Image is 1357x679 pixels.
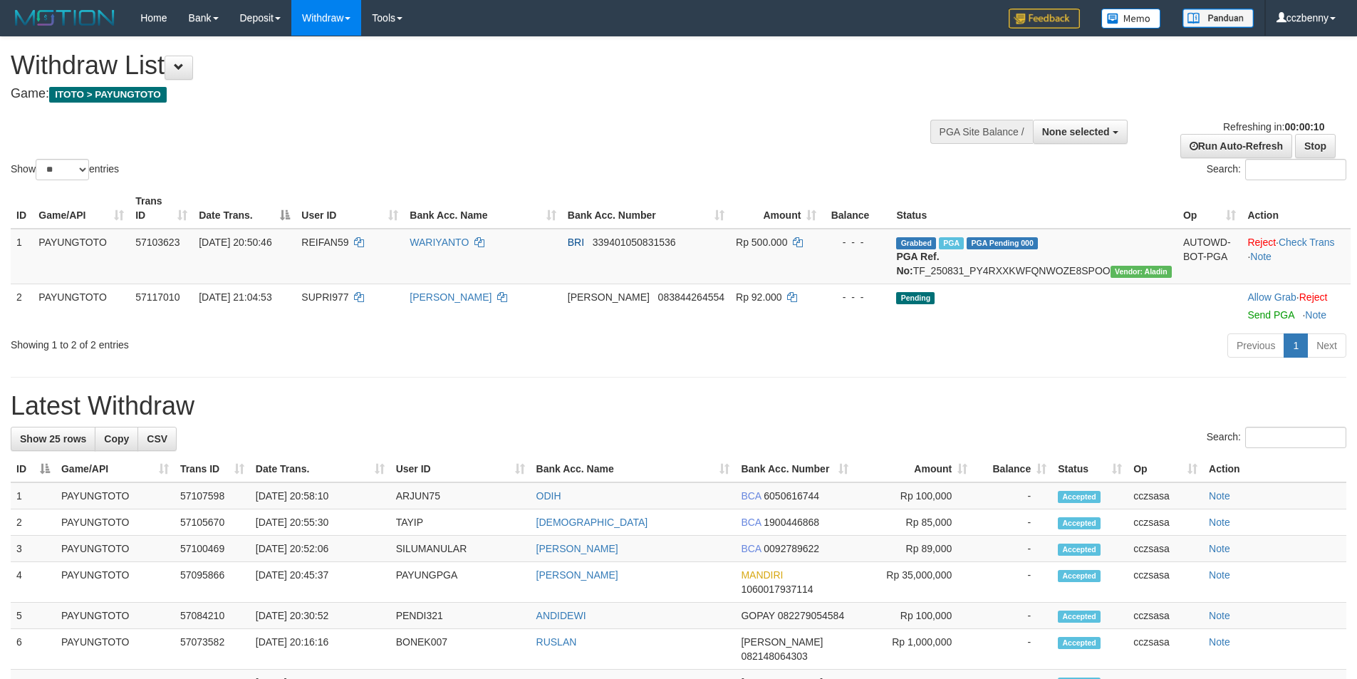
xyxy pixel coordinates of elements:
td: 1 [11,482,56,509]
td: cczsasa [1128,562,1203,603]
td: AUTOWD-BOT-PGA [1177,229,1242,284]
a: [DEMOGRAPHIC_DATA] [536,517,648,528]
span: · [1247,291,1299,303]
span: [DATE] 21:04:53 [199,291,271,303]
th: Bank Acc. Name: activate to sort column ascending [531,456,736,482]
span: Accepted [1058,544,1101,556]
td: - [973,536,1052,562]
td: 2 [11,509,56,536]
td: PAYUNGTOTO [56,536,175,562]
button: None selected [1033,120,1128,144]
span: MANDIRI [741,569,783,581]
span: None selected [1042,126,1110,138]
input: Search: [1245,159,1346,180]
span: BRI [568,237,584,248]
a: Note [1250,251,1272,262]
td: 57073582 [175,629,250,670]
th: Op: activate to sort column ascending [1177,188,1242,229]
th: Balance: activate to sort column ascending [973,456,1052,482]
td: Rp 35,000,000 [854,562,973,603]
img: Feedback.jpg [1009,9,1080,28]
h1: Latest Withdraw [11,392,1346,420]
td: 3 [11,536,56,562]
a: ODIH [536,490,561,502]
th: Balance [822,188,890,229]
td: [DATE] 20:45:37 [250,562,390,603]
b: PGA Ref. No: [896,251,939,276]
a: [PERSON_NAME] [536,569,618,581]
th: Game/API: activate to sort column ascending [33,188,130,229]
th: Game/API: activate to sort column ascending [56,456,175,482]
span: Rp 500.000 [736,237,787,248]
th: Bank Acc. Name: activate to sort column ascending [404,188,561,229]
td: cczsasa [1128,509,1203,536]
td: cczsasa [1128,536,1203,562]
span: Accepted [1058,517,1101,529]
span: GOPAY [741,610,774,621]
span: Copy 6050616744 to clipboard [764,490,819,502]
th: User ID: activate to sort column ascending [296,188,404,229]
span: Copy 083844264554 to clipboard [658,291,724,303]
a: CSV [137,427,177,451]
td: BONEK007 [390,629,531,670]
a: [PERSON_NAME] [410,291,492,303]
td: Rp 100,000 [854,603,973,629]
td: 4 [11,562,56,603]
th: Date Trans.: activate to sort column ascending [250,456,390,482]
th: Action [1242,188,1351,229]
a: Previous [1227,333,1284,358]
img: panduan.png [1182,9,1254,28]
a: Note [1209,517,1230,528]
td: 5 [11,603,56,629]
td: cczsasa [1128,603,1203,629]
td: TAYIP [390,509,531,536]
td: Rp 89,000 [854,536,973,562]
td: PAYUNGPGA [390,562,531,603]
a: Note [1209,543,1230,554]
td: PAYUNGTOTO [56,509,175,536]
td: - [973,509,1052,536]
input: Search: [1245,427,1346,448]
td: 57105670 [175,509,250,536]
th: Bank Acc. Number: activate to sort column ascending [562,188,730,229]
span: Copy 1900446868 to clipboard [764,517,819,528]
td: PENDI321 [390,603,531,629]
span: Copy 082148064303 to clipboard [741,651,807,662]
span: [DATE] 20:50:46 [199,237,271,248]
a: Copy [95,427,138,451]
a: Check Trans [1279,237,1335,248]
td: ARJUN75 [390,482,531,509]
span: Show 25 rows [20,433,86,445]
span: Copy 1060017937114 to clipboard [741,584,813,595]
span: Copy 0092789622 to clipboard [764,543,819,554]
td: 57100469 [175,536,250,562]
a: Show 25 rows [11,427,95,451]
th: Trans ID: activate to sort column ascending [130,188,193,229]
a: 1 [1284,333,1308,358]
td: PAYUNGTOTO [33,229,130,284]
a: Run Auto-Refresh [1180,134,1292,158]
td: - [973,482,1052,509]
th: Amount: activate to sort column ascending [730,188,822,229]
h1: Withdraw List [11,51,890,80]
td: PAYUNGTOTO [33,284,130,328]
a: RUSLAN [536,636,577,648]
th: User ID: activate to sort column ascending [390,456,531,482]
span: Copy 339401050831536 to clipboard [593,237,676,248]
span: BCA [741,517,761,528]
td: - [973,603,1052,629]
span: BCA [741,490,761,502]
label: Show entries [11,159,119,180]
th: Amount: activate to sort column ascending [854,456,973,482]
th: ID: activate to sort column descending [11,456,56,482]
td: 57107598 [175,482,250,509]
td: · · [1242,229,1351,284]
span: 57103623 [135,237,180,248]
td: 2 [11,284,33,328]
span: CSV [147,433,167,445]
td: [DATE] 20:58:10 [250,482,390,509]
td: PAYUNGTOTO [56,562,175,603]
td: cczsasa [1128,629,1203,670]
td: Rp 100,000 [854,482,973,509]
span: Accepted [1058,491,1101,503]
